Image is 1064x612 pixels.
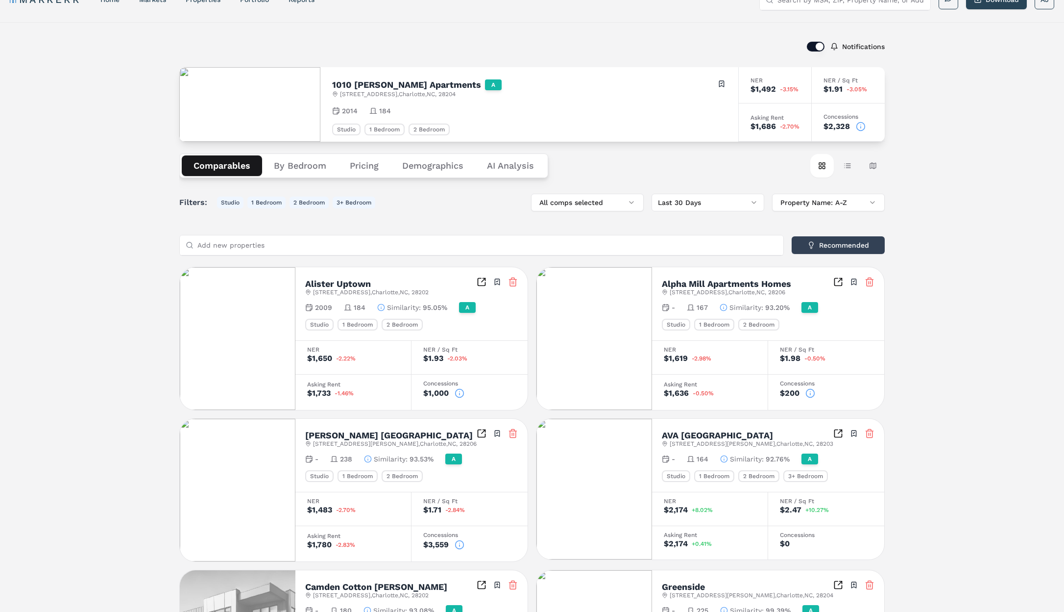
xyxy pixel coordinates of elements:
[307,498,399,504] div: NER
[697,454,708,464] span: 164
[305,431,473,440] h2: [PERSON_NAME] [GEOGRAPHIC_DATA]
[307,533,399,539] div: Asking Rent
[410,454,434,464] span: 93.53%
[313,288,429,296] span: [STREET_ADDRESS] , Charlotte , NC , 28202
[382,470,423,482] div: 2 Bedroom
[780,355,800,362] div: $1.98
[305,280,371,288] h2: Alister Uptown
[662,583,705,591] h2: Greenside
[672,303,675,312] span: -
[720,454,790,464] button: Similarity:92.76%
[780,381,872,386] div: Concessions
[423,347,516,353] div: NER / Sq Ft
[664,347,756,353] div: NER
[729,303,763,312] span: Similarity :
[801,454,818,464] div: A
[662,319,690,331] div: Studio
[672,454,675,464] span: -
[664,355,688,362] div: $1,619
[780,124,799,129] span: -2.70%
[342,106,358,116] span: 2014
[664,506,688,514] div: $2,174
[409,124,450,135] div: 2 Bedroom
[338,319,378,331] div: 1 Bedroom
[730,454,764,464] span: Similarity :
[780,498,872,504] div: NER / Sq Ft
[305,319,334,331] div: Studio
[332,80,481,89] h2: 1010 [PERSON_NAME] Apartments
[805,507,829,513] span: +10.27%
[662,470,690,482] div: Studio
[664,498,756,504] div: NER
[247,197,286,208] button: 1 Bedroom
[305,470,334,482] div: Studio
[846,86,867,92] span: -3.05%
[670,440,833,448] span: [STREET_ADDRESS][PERSON_NAME] , Charlotte , NC , 28203
[662,280,791,288] h2: Alpha Mill Apartments Homes
[833,429,843,438] a: Inspect Comparables
[772,194,885,211] button: Property Name: A-Z
[833,277,843,287] a: Inspect Comparables
[313,591,429,599] span: [STREET_ADDRESS] , Charlotte , NC , 28202
[694,470,734,482] div: 1 Bedroom
[379,106,391,116] span: 184
[664,389,689,397] div: $1,636
[354,303,365,312] span: 184
[692,507,713,513] span: +8.02%
[307,355,332,362] div: $1,650
[315,454,318,464] span: -
[336,356,356,361] span: -2.22%
[382,319,423,331] div: 2 Bedroom
[307,382,399,387] div: Asking Rent
[670,288,785,296] span: [STREET_ADDRESS] , Charlotte , NC , 28206
[423,498,516,504] div: NER / Sq Ft
[750,123,776,130] div: $1,686
[694,319,734,331] div: 1 Bedroom
[485,79,502,90] div: A
[423,355,443,362] div: $1.93
[423,389,449,397] div: $1,000
[823,114,873,120] div: Concessions
[780,506,801,514] div: $2.47
[336,507,356,513] span: -2.70%
[307,389,331,397] div: $1,733
[307,541,332,549] div: $1,780
[780,389,799,397] div: $200
[445,507,465,513] span: -2.84%
[217,197,243,208] button: Studio
[315,303,332,312] span: 2009
[823,85,843,93] div: $1.91
[307,347,399,353] div: NER
[738,319,779,331] div: 2 Bedroom
[783,470,828,482] div: 3+ Bedroom
[197,235,777,255] input: Add new properties
[780,86,798,92] span: -3.15%
[423,541,449,549] div: $3,559
[750,85,776,93] div: $1,492
[792,236,885,254] button: Recommended
[804,356,825,361] span: -0.50%
[390,155,475,176] button: Demographics
[842,43,885,50] label: Notifications
[780,532,872,538] div: Concessions
[477,429,486,438] a: Inspect Comparables
[307,506,332,514] div: $1,483
[833,580,843,590] a: Inspect Comparables
[780,540,790,548] div: $0
[182,155,262,176] button: Comparables
[340,454,352,464] span: 238
[377,303,447,312] button: Similarity:95.05%
[374,454,408,464] span: Similarity :
[720,303,790,312] button: Similarity:93.20%
[313,440,477,448] span: [STREET_ADDRESS][PERSON_NAME] , Charlotte , NC , 28206
[823,77,873,83] div: NER / Sq Ft
[670,591,833,599] span: [STREET_ADDRESS][PERSON_NAME] , Charlotte , NC , 28204
[340,90,456,98] span: [STREET_ADDRESS] , Charlotte , NC , 28204
[738,470,779,482] div: 2 Bedroom
[305,583,447,591] h2: Camden Cotton [PERSON_NAME]
[335,390,354,396] span: -1.46%
[423,303,447,312] span: 95.05%
[664,382,756,387] div: Asking Rent
[445,454,462,464] div: A
[290,197,329,208] button: 2 Bedroom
